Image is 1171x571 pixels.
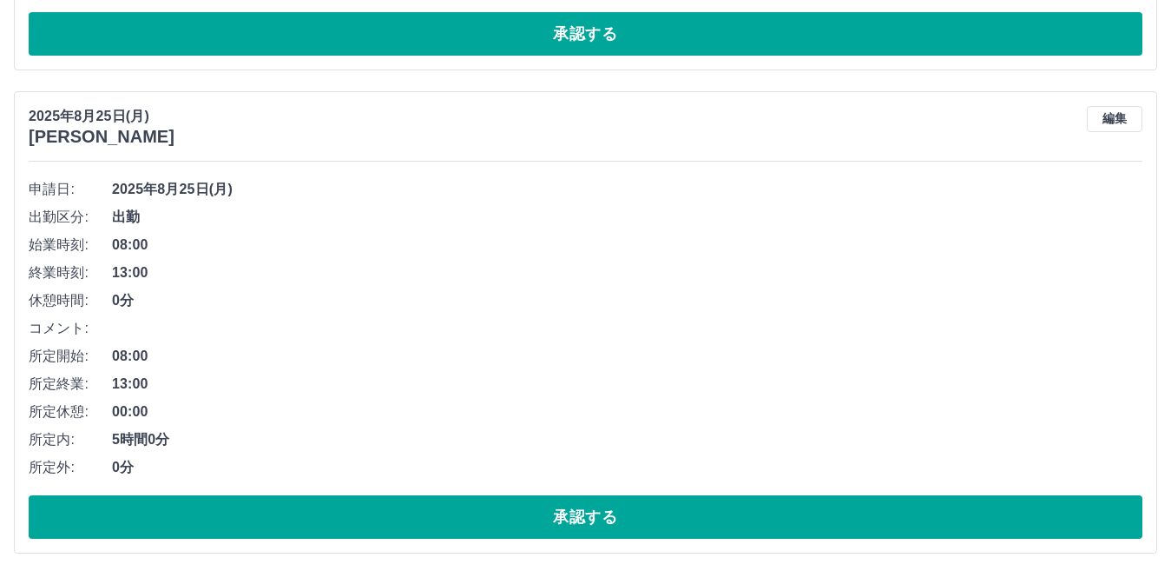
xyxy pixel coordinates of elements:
[1087,106,1142,132] button: 編集
[112,207,1142,228] span: 出勤
[29,127,174,147] h3: [PERSON_NAME]
[29,457,112,478] span: 所定外:
[112,179,1142,200] span: 2025年8月25日(月)
[112,374,1142,395] span: 13:00
[29,207,112,228] span: 出勤区分:
[29,179,112,200] span: 申請日:
[29,106,174,127] p: 2025年8月25日(月)
[112,290,1142,311] span: 0分
[29,402,112,422] span: 所定休憩:
[29,12,1142,56] button: 承認する
[29,318,112,339] span: コメント:
[29,290,112,311] span: 休憩時間:
[112,262,1142,283] span: 13:00
[29,374,112,395] span: 所定終業:
[29,495,1142,539] button: 承認する
[29,262,112,283] span: 終業時刻:
[112,235,1142,256] span: 08:00
[112,346,1142,367] span: 08:00
[112,402,1142,422] span: 00:00
[112,429,1142,450] span: 5時間0分
[29,235,112,256] span: 始業時刻:
[29,429,112,450] span: 所定内:
[112,457,1142,478] span: 0分
[29,346,112,367] span: 所定開始:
